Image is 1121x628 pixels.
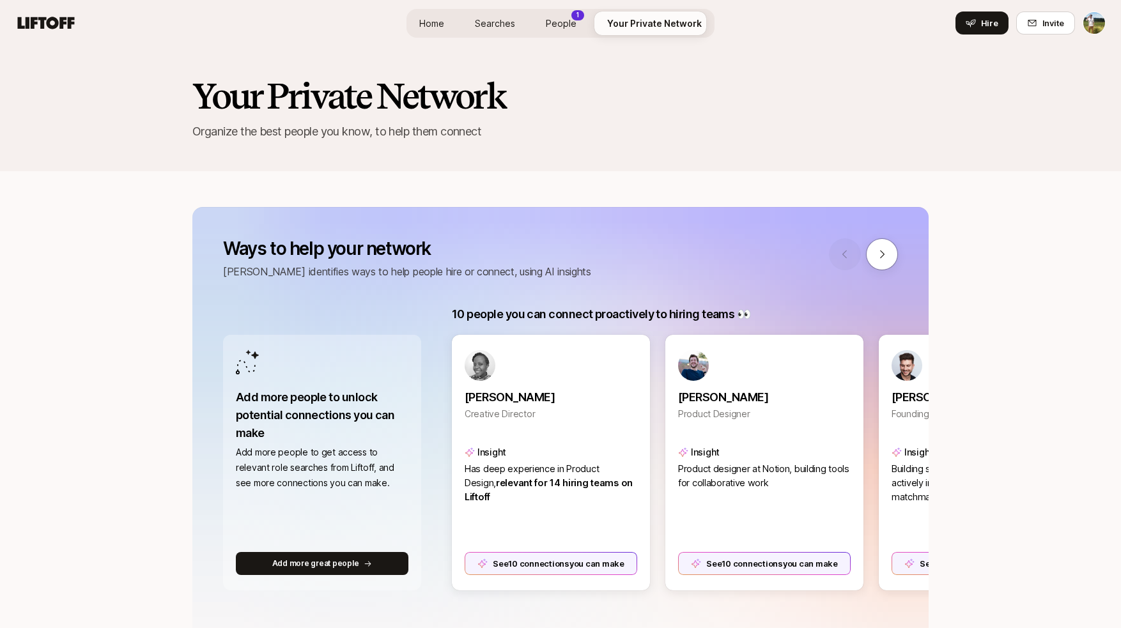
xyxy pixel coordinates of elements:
[236,445,408,491] p: Add more people to get access to relevant role searches from Liftoff, and see more connections yo...
[192,77,929,115] h2: Your Private Network
[452,305,750,323] p: 10 people you can connect proactively to hiring teams 👀
[892,350,922,381] img: 7bf30482_e1a5_47b4_9e0f_fc49ddd24bf6.jpg
[1016,11,1075,34] button: Invite
[678,463,849,489] span: Product designer at Notion, building tools for collaborative work
[465,381,637,406] a: [PERSON_NAME]
[1042,17,1064,29] span: Invite
[465,11,525,35] a: Searches
[981,17,998,29] span: Hire
[477,445,506,460] p: Insight
[904,445,933,460] p: Insight
[1083,12,1105,34] img: Tyler Kieft
[192,123,929,141] p: Organize the best people you know, to help them connect
[236,388,408,442] p: Add more people to unlock potential connections you can make
[409,11,454,35] a: Home
[236,552,408,575] button: Add more great people
[597,11,712,35] a: Your Private Network
[576,10,579,20] p: 1
[223,263,591,280] p: [PERSON_NAME] identifies ways to help people hire or connect, using AI insights
[678,406,851,422] p: Product Designer
[607,17,702,30] span: Your Private Network
[465,477,633,503] span: relevant for 14 hiring teams on Liftoff
[892,463,1062,503] span: Building stealth startup connecting talent, actively innovating in opportunity matchmaking
[536,11,587,35] a: People1
[223,238,591,259] p: Ways to help your network
[272,558,359,569] p: Add more great people
[465,388,637,406] p: [PERSON_NAME]
[465,406,637,422] p: Creative Director
[1083,11,1106,34] button: Tyler Kieft
[955,11,1009,34] button: Hire
[546,17,576,30] span: People
[892,388,1064,406] p: [PERSON_NAME]
[419,17,444,30] span: Home
[691,445,720,460] p: Insight
[475,17,515,30] span: Searches
[465,463,599,489] span: Has deep experience in Product Design,
[678,381,851,406] a: [PERSON_NAME]
[892,406,1064,422] p: Founding Designer at Liftoff
[678,388,851,406] p: [PERSON_NAME]
[465,350,495,381] img: 33f207b1_b18a_494d_993f_6cda6c0df701.jpg
[678,350,709,381] img: ACg8ocLvjhFXXvRClJjm-xPfkkp9veM7FpBgciPjquukK9GRrNvCg31i2A=s160-c
[892,381,1064,406] a: [PERSON_NAME]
